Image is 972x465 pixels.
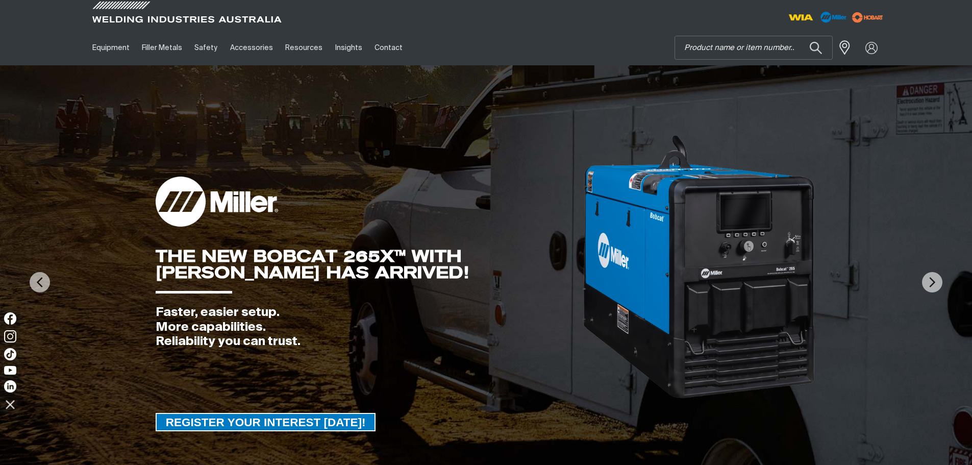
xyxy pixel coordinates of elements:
div: Faster, easier setup. More capabilities. Reliability you can trust. [156,305,582,349]
input: Product name or item number... [675,36,832,59]
img: YouTube [4,366,16,375]
a: Filler Metals [136,30,188,65]
img: Instagram [4,330,16,342]
button: Search products [799,36,833,60]
a: Resources [279,30,329,65]
img: TikTok [4,348,16,360]
img: Facebook [4,312,16,325]
a: Contact [368,30,409,65]
div: THE NEW BOBCAT 265X™ WITH [PERSON_NAME] HAS ARRIVED! [156,248,582,281]
img: NextArrow [922,272,942,292]
span: REGISTER YOUR INTEREST [DATE]! [157,413,375,431]
img: PrevArrow [30,272,50,292]
a: Safety [188,30,223,65]
a: Insights [329,30,368,65]
a: Equipment [86,30,136,65]
img: LinkedIn [4,380,16,393]
img: hide socials [2,396,19,413]
a: Accessories [224,30,279,65]
nav: Main [86,30,686,65]
img: miller [849,10,886,25]
a: REGISTER YOUR INTEREST TODAY! [156,413,376,431]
